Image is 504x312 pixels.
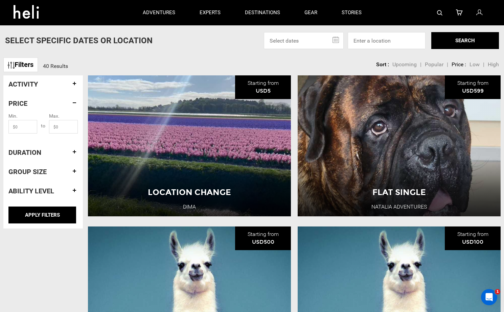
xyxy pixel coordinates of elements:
p: destinations [245,9,280,16]
p: adventures [143,9,175,16]
input: $0 [49,120,78,134]
button: SEARCH [431,32,499,49]
li: | [447,61,448,69]
label: Max. [49,113,60,119]
p: experts [200,9,221,16]
li: Price : [452,61,466,69]
span: Popular [425,61,443,68]
li: Sort : [376,61,389,69]
img: search-bar-icon.svg [437,10,442,16]
h4: Duration [8,149,78,156]
p: Select Specific Dates Or Location [5,35,153,46]
input: APPLY FILTERS [8,207,76,223]
input: Enter a location [348,32,426,49]
li: | [420,61,421,69]
span: High [488,61,499,68]
h4: Price [8,100,78,107]
label: to [41,112,45,129]
li: | [483,61,484,69]
input: Select dates [264,32,344,49]
input: $0 [8,120,37,134]
span: 40 Results [43,63,68,69]
span: Low [469,61,480,68]
img: btn-icon.svg [8,62,15,69]
label: Min. [8,113,18,119]
h4: Activity [8,80,78,88]
iframe: Intercom live chat [481,289,497,305]
span: 1 [495,289,500,294]
h4: Group size [8,168,78,175]
a: Filters [3,57,38,72]
span: Upcoming [392,61,417,68]
h4: Ability Level [8,187,78,195]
